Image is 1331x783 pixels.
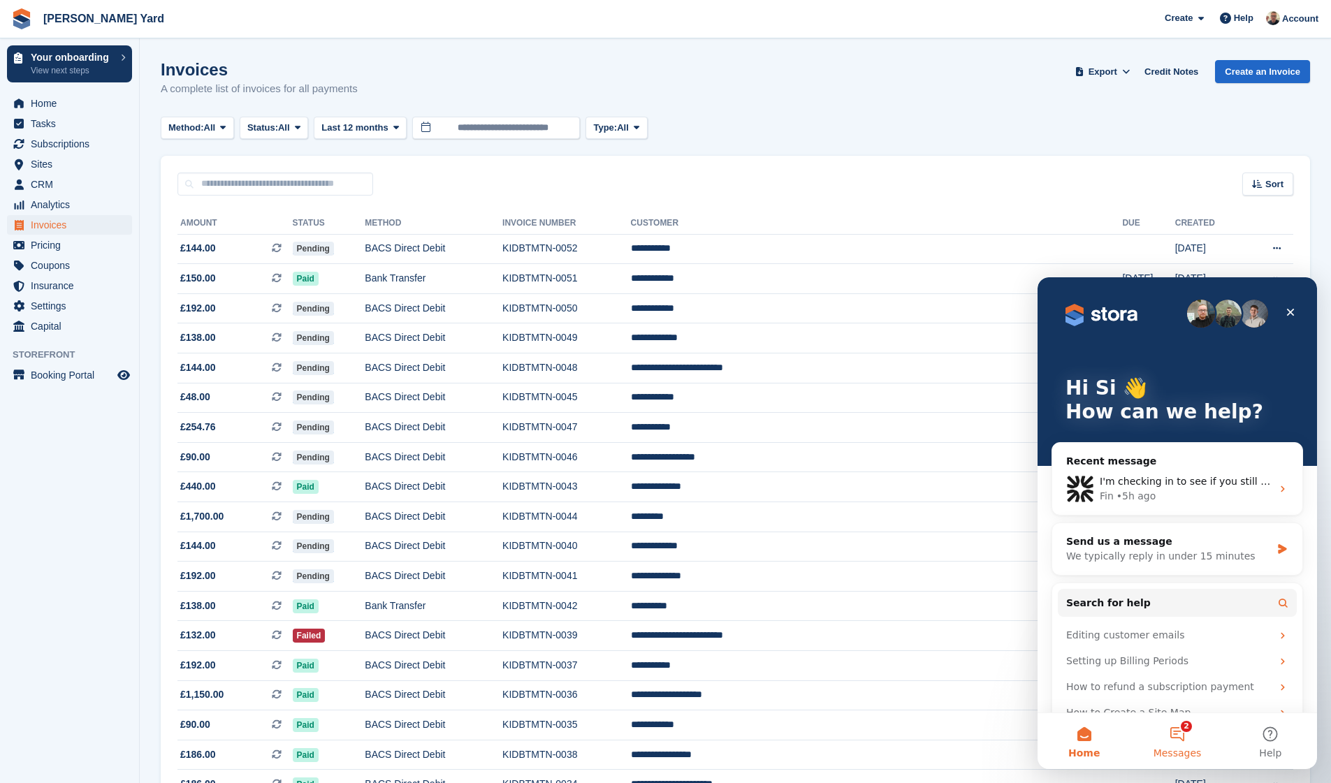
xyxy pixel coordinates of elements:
td: BACS Direct Debit [365,383,502,413]
a: [PERSON_NAME] Yard [38,7,170,30]
td: BACS Direct Debit [365,472,502,502]
span: Paid [293,659,319,673]
td: BACS Direct Debit [365,562,502,592]
a: Create an Invoice [1215,60,1310,83]
img: stora-icon-8386f47178a22dfd0bd8f6a31ec36ba5ce8667c1dd55bd0f319d3a0aa187defe.svg [11,8,32,29]
div: We typically reply in under 15 minutes [29,272,233,286]
div: Editing customer emails [20,345,259,371]
span: Pending [293,539,334,553]
span: Export [1089,65,1117,79]
td: BACS Direct Debit [365,710,502,740]
span: Paid [293,272,319,286]
td: KIDBTMTN-0042 [502,591,630,621]
span: Pending [293,361,334,375]
td: Bank Transfer [365,264,502,294]
a: menu [7,365,132,385]
span: £138.00 [180,330,216,345]
div: How to Create a Site Map [20,423,259,448]
a: menu [7,215,132,235]
a: Credit Notes [1139,60,1204,83]
span: Paid [293,688,319,702]
td: [DATE] [1175,264,1244,294]
th: Invoice Number [502,212,630,235]
td: KIDBTMTN-0052 [502,234,630,264]
span: Paid [293,599,319,613]
td: BACS Direct Debit [365,353,502,383]
span: £186.00 [180,747,216,762]
span: Messages [116,471,164,481]
a: menu [7,154,132,174]
a: Your onboarding View next steps [7,45,132,82]
td: [DATE] [1175,234,1244,264]
td: BACS Direct Debit [365,740,502,770]
span: £90.00 [180,450,210,464]
span: £144.00 [180,539,216,553]
a: menu [7,296,132,316]
td: KIDBTMTN-0049 [502,323,630,353]
div: • 5h ago [79,212,119,226]
div: How to refund a subscription payment [20,397,259,423]
span: Paid [293,718,319,732]
td: KIDBTMTN-0047 [502,413,630,443]
p: Your onboarding [31,52,114,62]
td: KIDBTMTN-0045 [502,383,630,413]
span: £192.00 [180,658,216,673]
span: Pending [293,451,334,464]
td: KIDBTMTN-0046 [502,442,630,472]
td: KIDBTMTN-0048 [502,353,630,383]
th: Due [1122,212,1174,235]
div: Editing customer emails [29,351,234,365]
span: £90.00 [180,717,210,732]
span: Pending [293,302,334,316]
span: £138.00 [180,599,216,613]
span: Last 12 months [321,121,388,135]
span: £150.00 [180,271,216,286]
div: Setting up Billing Periods [29,376,234,391]
span: Pending [293,510,334,524]
th: Created [1175,212,1244,235]
span: All [617,121,629,135]
a: menu [7,316,132,336]
th: Status [293,212,365,235]
button: Last 12 months [314,117,407,140]
button: Method: All [161,117,234,140]
a: menu [7,94,132,113]
td: BACS Direct Debit [365,323,502,353]
span: Status: [247,121,278,135]
span: £1,700.00 [180,509,224,524]
a: Preview store [115,367,132,383]
td: BACS Direct Debit [365,532,502,562]
div: How to refund a subscription payment [29,402,234,417]
img: Si Allen [1266,11,1280,25]
td: KIDBTMTN-0036 [502,680,630,710]
div: Fin [62,212,76,226]
span: Storefront [13,348,139,362]
td: BACS Direct Debit [365,442,502,472]
span: Sort [1265,177,1283,191]
a: menu [7,235,132,255]
td: KIDBTMTN-0040 [502,532,630,562]
span: Sites [31,154,115,174]
span: Failed [293,629,326,643]
div: Close [240,22,266,47]
a: menu [7,175,132,194]
span: Home [31,471,62,481]
span: Coupons [31,256,115,275]
span: Analytics [31,195,115,214]
p: A complete list of invoices for all payments [161,81,358,97]
td: KIDBTMTN-0039 [502,621,630,651]
span: All [278,121,290,135]
td: BACS Direct Debit [365,651,502,681]
span: £192.00 [180,301,216,316]
a: menu [7,134,132,154]
button: Help [187,436,279,492]
span: £132.00 [180,628,216,643]
td: BACS Direct Debit [365,502,502,532]
span: Paid [293,748,319,762]
span: Method: [168,121,204,135]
